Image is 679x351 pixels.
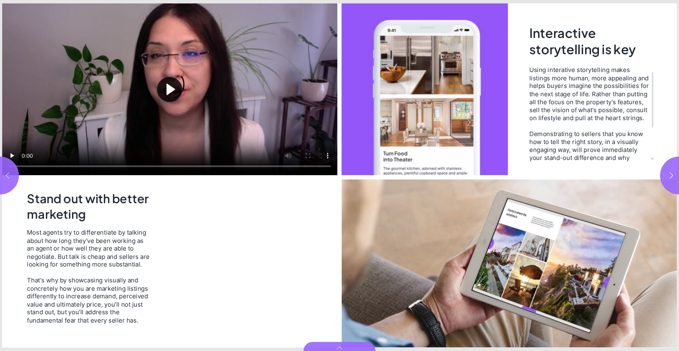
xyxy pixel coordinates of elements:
[27,191,154,222] h2: Stand out with better marketing
[339,3,679,348] section: Page 5
[529,66,650,122] div: Using interative storytelling makes listings more human, more appealing and helps buyers imagine ...
[27,229,152,268] div: Most agents try to differentiate by talking about how long they've been working as an agent or ho...
[529,130,650,178] div: Demonstrating to sellers that you know how to tell the right story, in a visually engaging way, w...
[529,25,652,60] h2: Interactive storytelling is key
[27,276,152,324] div: That's why by showcasing visually and concretely how you are marketing listings differently to in...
